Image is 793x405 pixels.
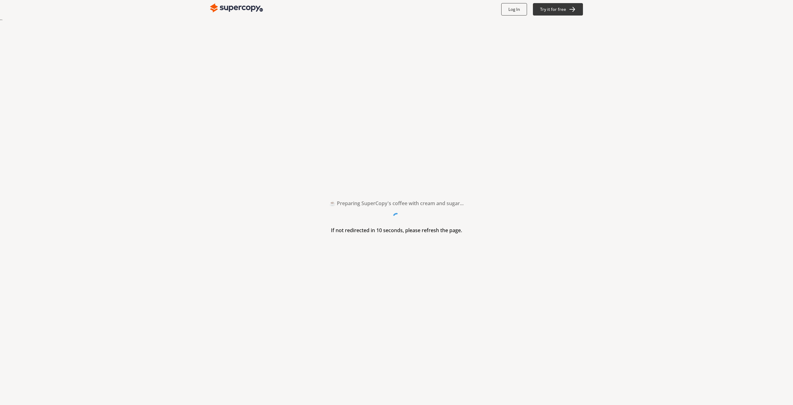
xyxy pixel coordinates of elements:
[210,2,263,14] img: Close
[331,226,462,235] h3: If not redirected in 10 seconds, please refresh the page.
[501,3,527,16] button: Log In
[329,199,464,208] h2: ☕ Preparing SuperCopy's coffee with cream and sugar...
[540,7,566,12] b: Try it for free
[508,7,520,12] b: Log In
[533,3,583,16] button: Try it for free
